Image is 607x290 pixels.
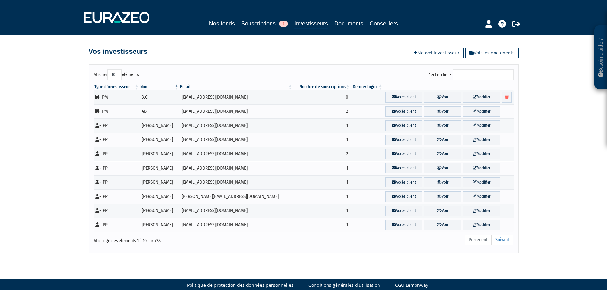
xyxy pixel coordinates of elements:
td: [EMAIL_ADDRESS][DOMAIN_NAME] [179,133,293,147]
a: Modifier [463,135,500,145]
a: Modifier [463,191,500,202]
div: Affichage des éléments 1 à 10 sur 438 [94,234,263,244]
td: [EMAIL_ADDRESS][DOMAIN_NAME] [179,218,293,232]
td: [PERSON_NAME] [140,204,179,218]
td: [EMAIL_ADDRESS][DOMAIN_NAME] [179,104,293,119]
input: Rechercher : [453,69,514,80]
a: Voir [424,206,461,216]
a: Modifier [463,177,500,188]
a: Modifier [463,163,500,173]
td: 1 [293,133,350,147]
td: [EMAIL_ADDRESS][DOMAIN_NAME] [179,204,293,218]
a: Modifier [463,206,500,216]
td: 1 [293,204,350,218]
a: Suivant [491,235,513,245]
label: Rechercher : [428,69,514,80]
td: [PERSON_NAME][EMAIL_ADDRESS][DOMAIN_NAME] [179,189,293,204]
img: 1732889491-logotype_eurazeo_blanc_rvb.png [84,12,149,23]
td: 1 [293,118,350,133]
td: 2 [293,147,350,161]
td: - PP [94,204,140,218]
td: [EMAIL_ADDRESS][DOMAIN_NAME] [179,90,293,104]
td: [EMAIL_ADDRESS][DOMAIN_NAME] [179,118,293,133]
td: - PM [94,104,140,119]
a: Voir [424,135,461,145]
td: - PP [94,218,140,232]
td: [EMAIL_ADDRESS][DOMAIN_NAME] [179,161,293,175]
a: Voir [424,106,461,117]
a: Supprimer [502,92,512,103]
td: - PP [94,147,140,161]
a: Nouvel investisseur [409,48,464,58]
a: Accès client [385,206,422,216]
h4: Vos investisseurs [89,48,148,55]
p: Besoin d'aide ? [597,29,604,86]
td: [PERSON_NAME] [140,218,179,232]
td: [PERSON_NAME] [140,118,179,133]
td: - PP [94,175,140,190]
a: Modifier [463,120,500,131]
a: Voir [424,191,461,202]
a: Accès client [385,163,422,173]
td: [PERSON_NAME] [140,161,179,175]
td: 1 [293,161,350,175]
a: Voir [424,177,461,188]
td: - PP [94,133,140,147]
td: 3.C [140,90,179,104]
a: Voir [424,120,461,131]
th: Dernier login : activer pour trier la colonne par ordre croissant [350,84,383,90]
a: Voir [424,220,461,230]
a: Conditions générales d'utilisation [308,282,380,288]
a: Voir les documents [465,48,519,58]
th: Email : activer pour trier la colonne par ordre croissant [179,84,293,90]
th: Type d'investisseur : activer pour trier la colonne par ordre croissant [94,84,140,90]
td: 1 [293,175,350,190]
a: Modifier [463,220,500,230]
td: [PERSON_NAME] [140,189,179,204]
td: [PERSON_NAME] [140,147,179,161]
a: Voir [424,163,461,173]
td: [PERSON_NAME] [140,133,179,147]
a: Investisseurs [294,19,328,29]
label: Afficher éléments [94,69,139,80]
a: Conseillers [370,19,398,28]
td: 4B [140,104,179,119]
a: Accès client [385,106,422,117]
td: - PM [94,90,140,104]
th: &nbsp; [383,84,514,90]
a: Voir [424,149,461,159]
a: Accès client [385,120,422,131]
td: 0 [293,90,350,104]
a: CGU Lemonway [395,282,428,288]
span: 1 [279,21,288,27]
a: Nos fonds [209,19,235,28]
a: Modifier [463,92,500,103]
th: Nombre de souscriptions : activer pour trier la colonne par ordre croissant [293,84,350,90]
td: - PP [94,118,140,133]
td: 1 [293,218,350,232]
a: Documents [334,19,363,28]
td: [EMAIL_ADDRESS][DOMAIN_NAME] [179,175,293,190]
a: Politique de protection des données personnelles [187,282,293,288]
a: Accès client [385,191,422,202]
td: [PERSON_NAME] [140,175,179,190]
a: Accès client [385,149,422,159]
a: Accès client [385,135,422,145]
a: Souscriptions1 [241,19,288,28]
a: Accès client [385,92,422,103]
select: Afficheréléments [107,69,122,80]
td: - PP [94,161,140,175]
a: Accès client [385,220,422,230]
td: 2 [293,104,350,119]
a: Modifier [463,149,500,159]
td: - PP [94,189,140,204]
a: Modifier [463,106,500,117]
td: [EMAIL_ADDRESS][DOMAIN_NAME] [179,147,293,161]
a: Accès client [385,177,422,188]
th: Nom : activer pour trier la colonne par ordre d&eacute;croissant [140,84,179,90]
td: 1 [293,189,350,204]
a: Voir [424,92,461,103]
